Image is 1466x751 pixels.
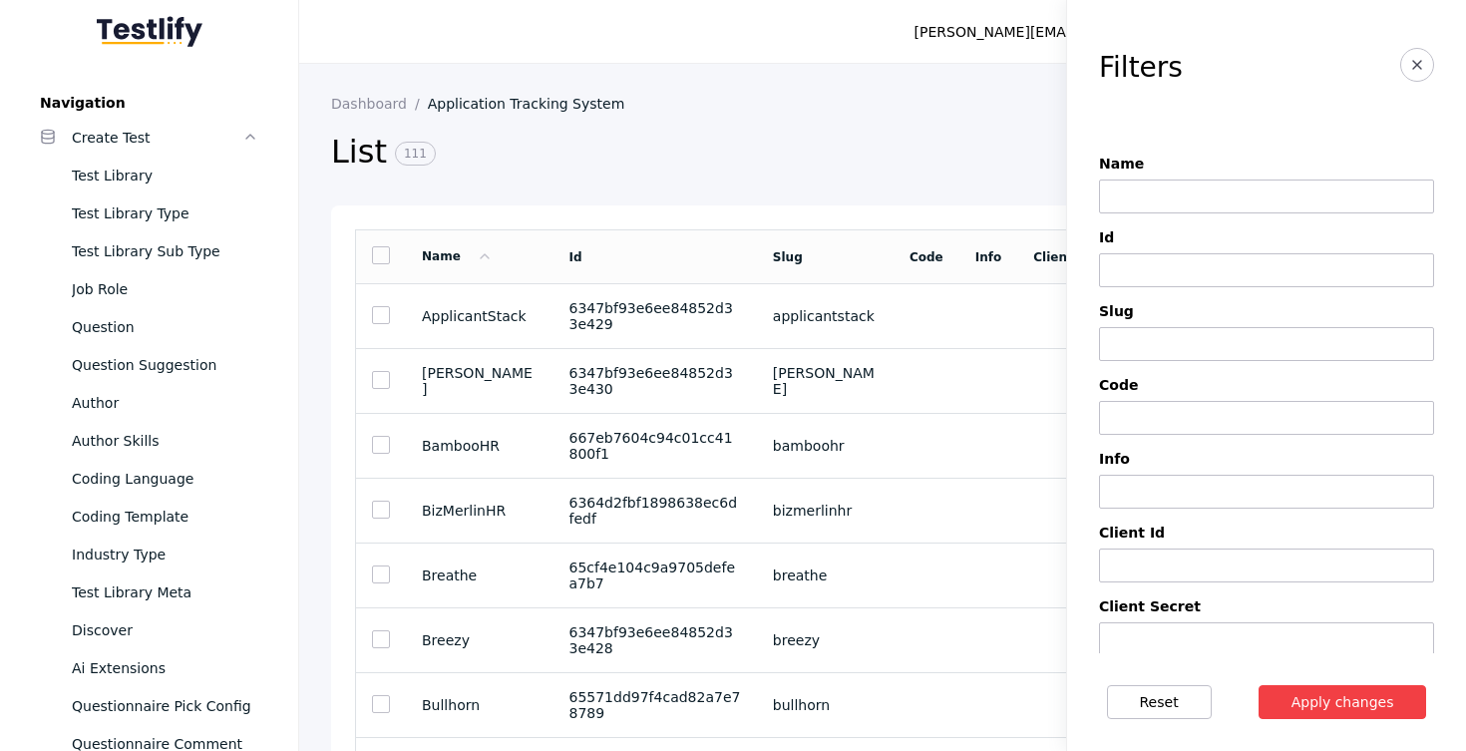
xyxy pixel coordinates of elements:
[1099,156,1434,172] label: Name
[24,460,274,498] a: Coding Language
[568,624,740,656] section: 6347bf93e6ee84852d33e428
[97,16,202,47] img: Testlify - Backoffice
[422,438,537,454] section: BambooHR
[72,505,258,529] div: Coding Template
[1259,685,1427,719] button: Apply changes
[568,300,740,332] section: 6347bf93e6ee84852d33e429
[24,232,274,270] a: Test Library Sub Type
[331,96,428,112] a: Dashboard
[72,164,258,188] div: Test Library
[72,391,258,415] div: Author
[24,649,274,687] a: Ai Extensions
[773,365,878,397] section: [PERSON_NAME]
[24,384,274,422] a: Author
[568,689,740,721] section: 65571dd97f4cad82a7e78789
[773,250,803,264] a: Slug
[1099,598,1434,614] label: Client Secret
[24,270,274,308] a: Job Role
[773,632,878,648] section: breezy
[1099,377,1434,393] label: Code
[24,536,274,573] a: Industry Type
[910,250,943,264] a: Code
[422,697,537,713] section: Bullhorn
[72,694,258,718] div: Questionnaire Pick Config
[568,430,740,462] section: 667eb7604c94c01cc41800f1
[24,687,274,725] a: Questionnaire Pick Config
[72,315,258,339] div: Question
[1099,525,1434,541] label: Client Id
[1099,451,1434,467] label: Info
[24,194,274,232] a: Test Library Type
[24,422,274,460] a: Author Skills
[422,249,493,263] a: Name
[24,346,274,384] a: Question Suggestion
[24,308,274,346] a: Question
[422,567,537,583] section: Breathe
[568,495,740,527] section: 6364d2fbf1898638ec6dfedf
[773,567,878,583] section: breathe
[773,438,878,454] section: bamboohr
[1099,303,1434,319] label: Slug
[24,95,274,111] label: Navigation
[1107,685,1212,719] button: Reset
[331,132,1124,174] h2: List
[568,560,740,591] section: 65cf4e104c9a9705defea7b7
[72,467,258,491] div: Coding Language
[422,503,537,519] section: BizMerlinHR
[915,20,1390,44] div: [PERSON_NAME][EMAIL_ADDRESS][PERSON_NAME][DOMAIN_NAME]
[72,201,258,225] div: Test Library Type
[773,503,878,519] section: bizmerlinhr
[24,157,274,194] a: Test Library
[72,126,242,150] div: Create Test
[975,250,1001,264] a: Info
[72,429,258,453] div: Author Skills
[24,611,274,649] a: Discover
[24,573,274,611] a: Test Library Meta
[72,543,258,566] div: Industry Type
[395,142,436,166] span: 111
[72,618,258,642] div: Discover
[1099,52,1183,84] h3: Filters
[568,365,740,397] section: 6347bf93e6ee84852d33e430
[72,277,258,301] div: Job Role
[1033,250,1090,264] a: Client Id
[24,498,274,536] a: Coding Template
[568,250,581,264] a: Id
[72,239,258,263] div: Test Library Sub Type
[72,580,258,604] div: Test Library Meta
[422,632,537,648] section: Breezy
[773,308,878,324] section: applicantstack
[422,365,537,397] section: [PERSON_NAME]
[422,308,537,324] section: ApplicantStack
[72,353,258,377] div: Question Suggestion
[72,656,258,680] div: Ai Extensions
[1099,229,1434,245] label: Id
[773,697,878,713] section: bullhorn
[428,96,641,112] a: Application Tracking System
